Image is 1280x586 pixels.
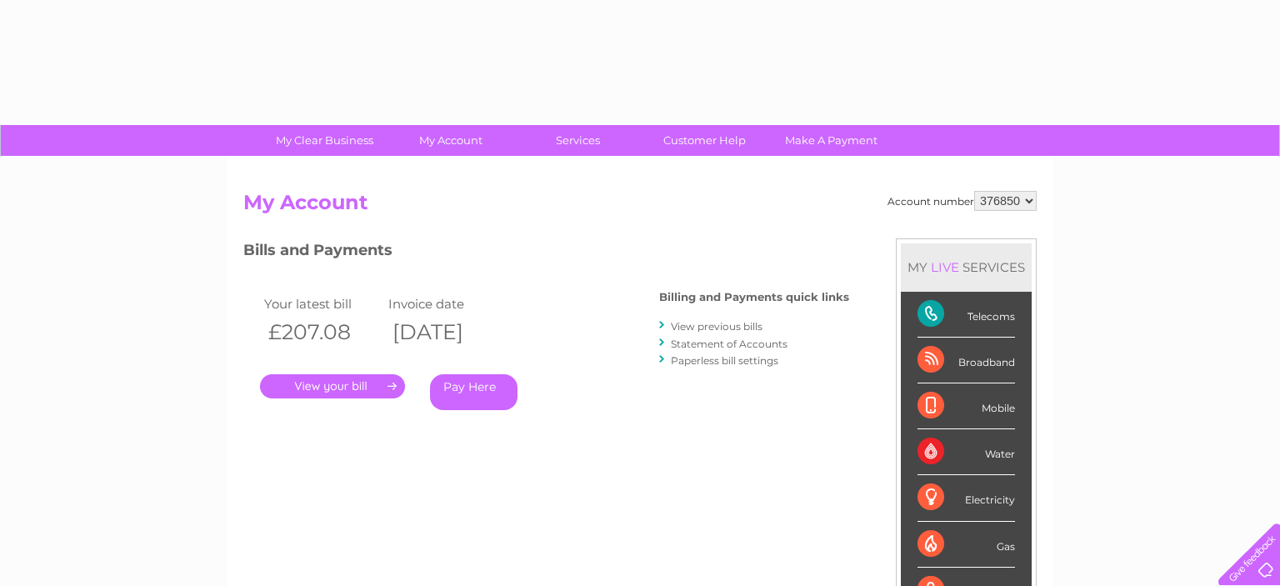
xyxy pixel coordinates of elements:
div: Water [917,429,1015,475]
a: Customer Help [636,125,773,156]
h2: My Account [243,191,1037,223]
th: [DATE] [384,315,508,349]
div: Mobile [917,383,1015,429]
a: My Clear Business [256,125,393,156]
div: Broadband [917,338,1015,383]
div: Telecoms [917,292,1015,338]
a: Paperless bill settings [671,354,778,367]
div: Gas [917,522,1015,568]
a: View previous bills [671,320,762,333]
a: Statement of Accounts [671,338,787,350]
div: LIVE [927,259,962,275]
td: Invoice date [384,293,508,315]
a: My Account [382,125,520,156]
td: Your latest bill [260,293,384,315]
h4: Billing and Payments quick links [659,291,849,303]
a: Make A Payment [762,125,900,156]
div: MY SERVICES [901,243,1032,291]
a: . [260,374,405,398]
th: £207.08 [260,315,384,349]
a: Pay Here [430,374,517,410]
a: Services [509,125,647,156]
h3: Bills and Payments [243,238,849,268]
div: Electricity [917,475,1015,521]
div: Account number [887,191,1037,211]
